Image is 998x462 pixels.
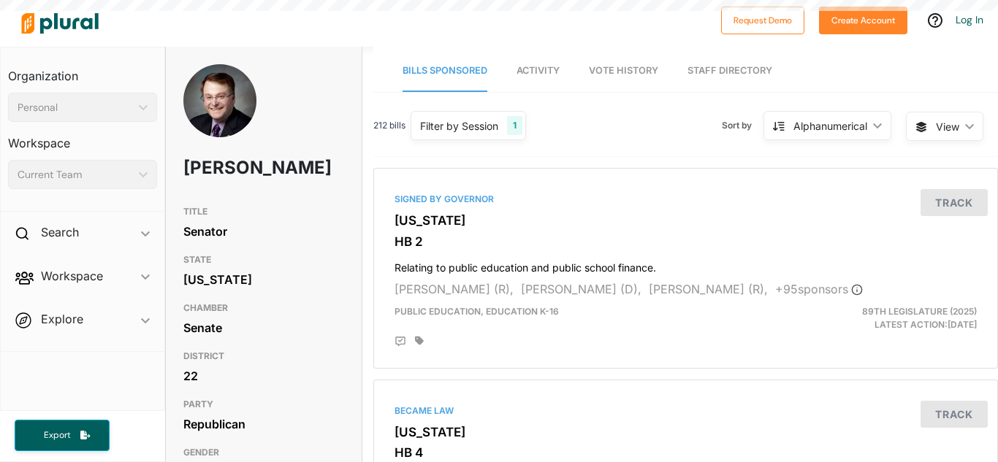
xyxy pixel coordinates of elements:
h3: PARTY [183,396,344,413]
a: Activity [517,50,560,92]
span: + 95 sponsor s [775,282,863,296]
div: Add tags [415,336,424,346]
span: Sort by [722,119,763,132]
a: Staff Directory [687,50,772,92]
span: Export [34,429,80,442]
div: Senator [183,220,344,242]
button: Create Account [819,7,907,34]
div: Became Law [395,404,977,417]
div: Senate [183,317,344,339]
span: [PERSON_NAME] (D), [521,282,641,296]
h3: STATE [183,251,344,269]
div: Current Team [18,167,133,182]
div: 1 [507,116,522,135]
button: Export [15,420,110,451]
a: Vote History [589,50,658,92]
div: Alphanumerical [793,118,867,134]
span: [PERSON_NAME] (R), [395,282,514,296]
h3: HB 2 [395,234,977,249]
h3: HB 4 [395,445,977,460]
a: Request Demo [721,12,804,27]
a: Log In [956,13,983,26]
h3: [US_STATE] [395,425,977,439]
span: 212 bills [373,119,405,132]
div: 22 [183,365,344,387]
img: Headshot of Brian Birdwell [183,64,256,161]
h3: GENDER [183,444,344,461]
div: Filter by Session [420,118,498,134]
span: Activity [517,65,560,76]
h3: TITLE [183,203,344,220]
div: Signed by Governor [395,193,977,206]
div: Add Position Statement [395,336,406,347]
h3: Organization [8,55,157,87]
h3: CHAMBER [183,299,344,317]
h3: [US_STATE] [395,213,977,228]
span: 89th Legislature (2025) [862,306,977,317]
button: Request Demo [721,7,804,34]
h3: Workspace [8,122,157,154]
span: Vote History [589,65,658,76]
span: [PERSON_NAME] (R), [649,282,768,296]
div: Latest Action: [DATE] [786,305,988,331]
div: [US_STATE] [183,269,344,290]
h3: DISTRICT [183,347,344,365]
button: Track [921,401,988,428]
div: Republican [183,413,344,435]
span: View [936,119,959,134]
h1: [PERSON_NAME] [183,146,280,190]
span: Public Education, Education K-16 [395,306,559,317]
a: Bills Sponsored [403,50,487,92]
span: Bills Sponsored [403,65,487,76]
a: Create Account [819,12,907,27]
h4: Relating to public education and public school finance. [395,255,977,274]
div: Personal [18,100,133,115]
h2: Search [41,224,79,240]
button: Track [921,189,988,216]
